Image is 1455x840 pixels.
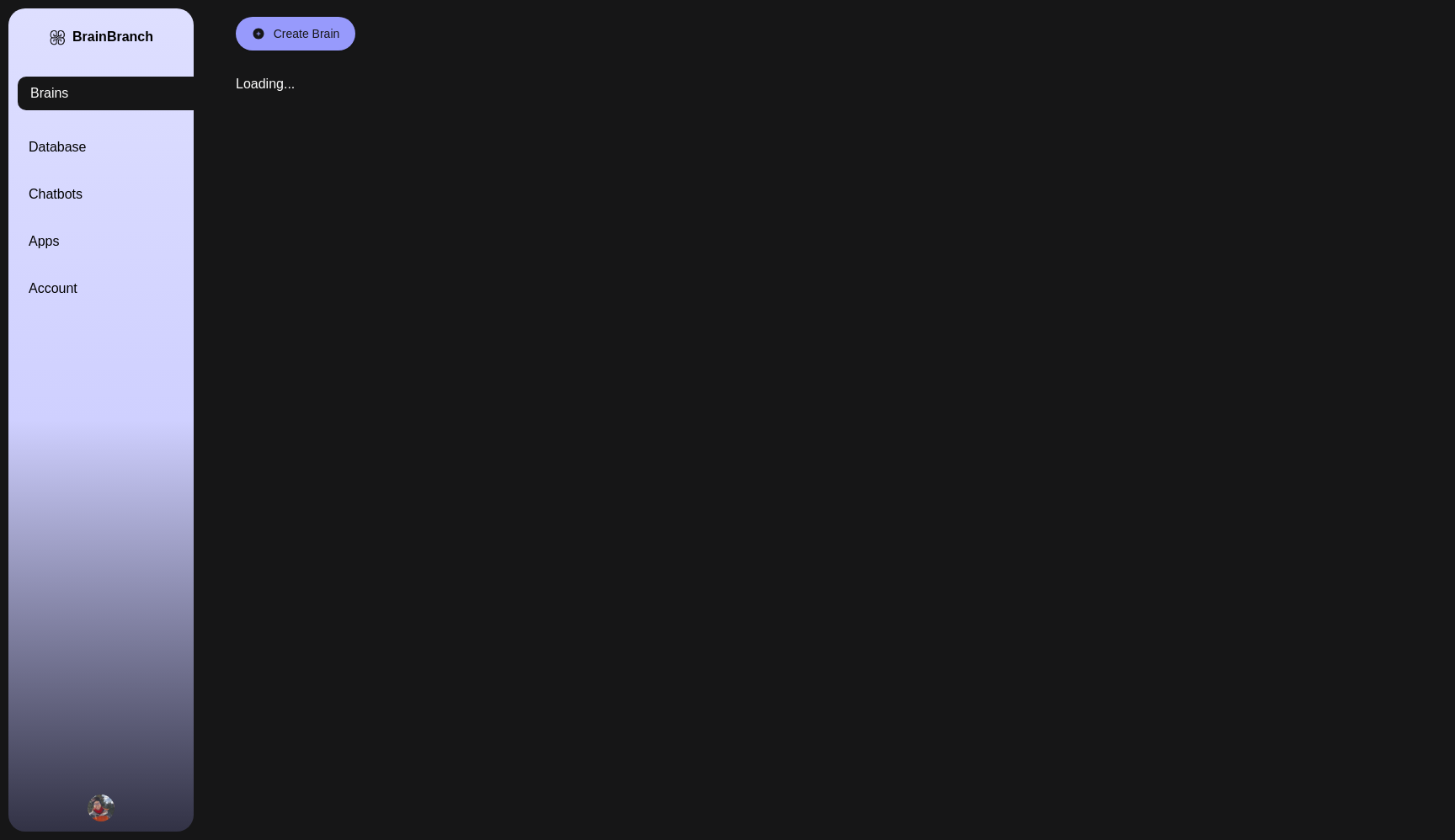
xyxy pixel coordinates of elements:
a: Chatbots [29,184,214,205]
a: Brains [18,77,203,110]
a: Database [29,137,214,157]
button: Open user button [88,795,115,821]
div: Loading... [236,74,355,94]
img: Yedid Herskovitz [88,795,115,821]
div: BrainBranch [72,29,153,45]
a: Account [29,279,214,299]
img: BrainBranch Logo [49,29,66,46]
div: Create Brain [274,25,340,42]
a: Apps [29,231,214,252]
